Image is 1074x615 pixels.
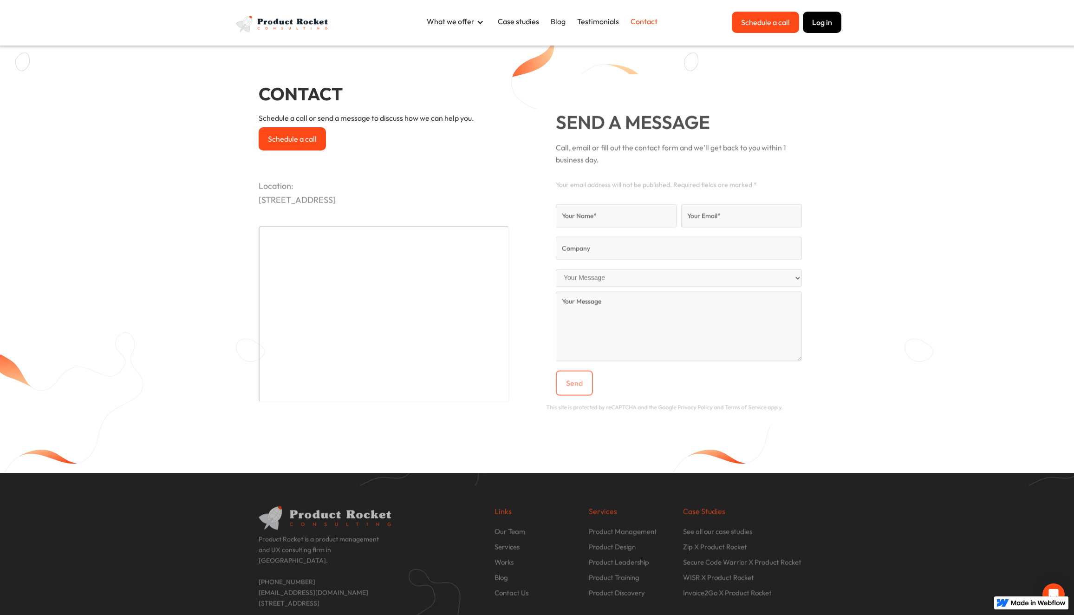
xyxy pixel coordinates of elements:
[589,526,657,536] p: Product Management
[556,179,802,190] p: Your email address will not be published. Required fields are marked *
[589,587,645,598] p: Product Discovery
[683,526,752,536] p: See all our case studies
[732,12,799,33] a: Schedule a call
[589,506,674,517] p: Services
[683,587,772,598] p: Invoice2Go X Product Rocket
[556,204,677,227] input: Your Name*
[589,572,639,582] p: Product Training
[803,12,841,33] button: Log in
[683,526,815,541] a: See all our case studies
[589,556,649,567] p: Product Leadership
[556,236,802,260] input: Company
[683,556,801,567] p: Secure Code Warrior X Product Rocket
[259,74,343,113] h1: CONTACT
[589,511,674,527] a: Product Management
[589,587,674,602] a: Product Discovery
[495,526,579,541] a: Our Team
[683,541,815,556] a: Zip X Product Rocket
[683,541,747,552] p: Zip X Product Rocket
[683,572,754,582] p: WISR X Product Rocket
[495,506,579,517] p: Links
[589,572,674,587] a: Product Training
[626,12,662,31] a: Contact
[427,16,475,26] div: What we offer
[422,12,493,33] div: What we offer
[495,556,514,567] p: Works
[573,12,624,31] a: Testimonials
[1042,583,1065,606] div: Open Intercom Messenger
[683,556,815,572] a: Secure Code Warrior X Product Rocket
[495,526,525,536] p: Our Team
[233,12,333,36] a: home
[495,541,579,556] a: Services
[589,556,674,572] a: Product Leadership
[259,127,326,150] a: Schedule a call
[233,12,333,36] img: Product Rocket full light logo
[556,108,802,137] h2: Send a message
[683,506,815,517] p: Case Studies
[495,587,579,602] a: Contact Us
[541,393,787,412] p: This site is protected by reCAPTCHA and the Google Privacy Policy and Terms of Service apply.
[1011,600,1066,606] img: Made in Webflow
[589,541,674,556] a: Product Design
[681,204,802,227] input: Your Email*
[259,179,509,207] p: Location: [STREET_ADDRESS]
[556,370,593,395] input: Send
[589,541,636,552] p: Product Design
[683,587,815,602] a: Invoice2Go X Product Rocket
[556,204,802,395] form: Email Form 2
[683,572,815,587] a: WISR X Product Rocket
[495,572,579,587] a: Blog
[495,587,528,598] p: Contact Us
[546,12,570,31] a: Blog
[495,541,520,552] p: Services
[495,572,508,582] p: Blog
[259,113,474,123] p: Schedule a call or send a message to discuss how we can help you.
[495,556,579,572] a: Works
[493,12,544,31] a: Case studies
[556,141,802,165] p: Call, email or fill out the contact form and we’ll get back to you within 1 business day.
